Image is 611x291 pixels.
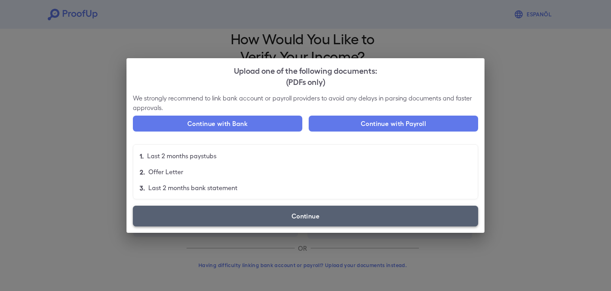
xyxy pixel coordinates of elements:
p: Last 2 months bank statement [148,183,237,193]
p: 3. [140,183,145,193]
p: We strongly recommend to link bank account or payroll providers to avoid any delays in parsing do... [133,93,478,112]
h2: Upload one of the following documents: [126,58,485,93]
p: 1. [140,151,144,161]
button: Continue with Bank [133,116,302,132]
p: 2. [140,167,145,177]
p: Offer Letter [148,167,183,177]
label: Continue [133,206,478,226]
button: Continue with Payroll [309,116,478,132]
div: (PDFs only) [133,76,478,87]
p: Last 2 months paystubs [147,151,216,161]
